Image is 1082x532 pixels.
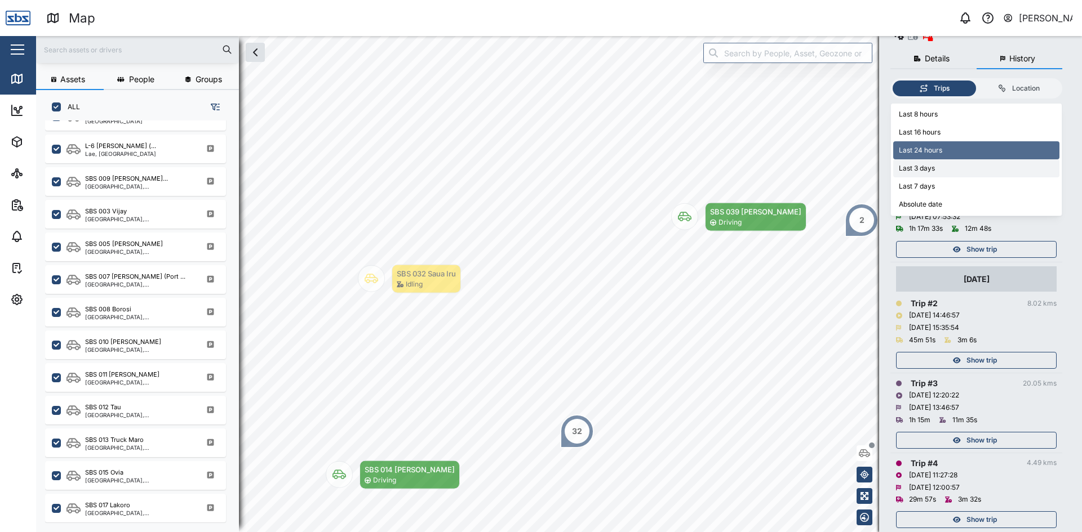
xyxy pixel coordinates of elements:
[909,494,936,505] div: 29m 57s
[893,141,1059,159] div: Last 24 hours
[365,464,455,475] div: SBS 014 [PERSON_NAME]
[85,216,193,222] div: [GEOGRAPHIC_DATA], [GEOGRAPHIC_DATA]
[909,335,935,346] div: 45m 51s
[909,310,960,321] div: [DATE] 14:46:57
[85,370,159,379] div: SBS 011 [PERSON_NAME]
[934,83,950,94] div: Trips
[909,470,957,481] div: [DATE] 11:27:28
[85,239,163,249] div: SBS 005 [PERSON_NAME]
[85,468,123,477] div: SBS 015 Ovia
[966,512,997,527] span: Show trip
[896,241,1057,258] button: Show trip
[85,151,156,157] div: Lae, [GEOGRAPHIC_DATA]
[85,281,193,287] div: [GEOGRAPHIC_DATA], [GEOGRAPHIC_DATA]
[373,475,396,486] div: Driving
[859,214,864,226] div: 2
[964,273,990,285] div: [DATE]
[29,199,68,211] div: Reports
[85,445,193,450] div: [GEOGRAPHIC_DATA], [GEOGRAPHIC_DATA]
[966,352,997,368] span: Show trip
[957,335,977,346] div: 3m 6s
[29,167,56,180] div: Sites
[69,8,95,28] div: Map
[896,352,1057,369] button: Show trip
[85,314,193,320] div: [GEOGRAPHIC_DATA], [GEOGRAPHIC_DATA]
[1012,83,1040,94] div: Location
[909,212,960,222] div: [DATE] 07:53:32
[29,293,69,306] div: Settings
[85,412,193,418] div: [GEOGRAPHIC_DATA], [GEOGRAPHIC_DATA]
[893,106,1059,124] div: Last 8 hours
[36,36,1082,532] canvas: Map
[85,435,144,445] div: SBS 013 Truck Maro
[1019,11,1073,25] div: [PERSON_NAME]
[911,297,938,310] div: Trip # 2
[29,262,60,274] div: Tasks
[1023,378,1057,389] div: 20.05 kms
[326,461,460,489] div: Map marker
[671,203,806,231] div: Map marker
[1009,55,1035,62] span: History
[909,390,959,401] div: [DATE] 12:20:22
[893,124,1059,142] div: Last 16 hours
[893,177,1059,195] div: Last 7 days
[60,75,85,83] span: Assets
[719,217,742,228] div: Driving
[29,104,80,117] div: Dashboard
[896,432,1057,449] button: Show trip
[703,43,872,63] input: Search by People, Asset, Geozone or Place
[1027,458,1057,468] div: 4.49 kms
[909,415,930,426] div: 1h 15m
[958,494,981,505] div: 3m 32s
[358,265,461,293] div: Map marker
[911,377,938,390] div: Trip # 3
[196,75,222,83] span: Groups
[896,511,1057,528] button: Show trip
[85,118,178,124] div: [GEOGRAPHIC_DATA]
[911,457,938,470] div: Trip # 4
[1003,10,1073,26] button: [PERSON_NAME]
[893,195,1059,213] div: Absolute date
[85,337,161,347] div: SBS 010 [PERSON_NAME]
[29,136,64,148] div: Assets
[1027,298,1057,309] div: 8.02 kms
[85,347,193,352] div: [GEOGRAPHIC_DATA], [GEOGRAPHIC_DATA]
[85,272,185,281] div: SBS 007 [PERSON_NAME] (Port ...
[85,500,130,510] div: SBS 017 Lakoro
[61,102,80,111] label: ALL
[710,206,801,217] div: SBS 039 [PERSON_NAME]
[925,55,950,62] span: Details
[845,203,879,237] div: Map marker
[952,415,977,426] div: 11m 35s
[85,184,193,189] div: [GEOGRAPHIC_DATA], [GEOGRAPHIC_DATA]
[85,249,193,254] div: [GEOGRAPHIC_DATA], [GEOGRAPHIC_DATA]
[85,379,193,385] div: [GEOGRAPHIC_DATA], [GEOGRAPHIC_DATA]
[560,414,594,448] div: Map marker
[85,477,193,483] div: [GEOGRAPHIC_DATA], [GEOGRAPHIC_DATA]
[85,305,131,314] div: SBS 008 Borosi
[85,510,193,516] div: [GEOGRAPHIC_DATA], [GEOGRAPHIC_DATA]
[966,242,997,257] span: Show trip
[6,6,30,30] img: Main Logo
[909,223,943,234] div: 1h 17m 33s
[29,230,64,243] div: Alarms
[893,159,1059,177] div: Last 3 days
[43,41,232,58] input: Search assets or drivers
[965,223,991,234] div: 12m 48s
[909,403,959,413] div: [DATE] 13:46:57
[909,323,959,333] div: [DATE] 15:35:54
[45,120,238,523] div: grid
[85,403,121,412] div: SBS 012 Tau
[29,73,55,85] div: Map
[129,75,154,83] span: People
[909,482,960,493] div: [DATE] 12:00:57
[85,141,156,151] div: L-6 [PERSON_NAME] (...
[406,279,423,290] div: Idling
[572,425,582,437] div: 32
[85,207,127,216] div: SBS 003 Vijay
[85,174,168,184] div: SBS 009 [PERSON_NAME]...
[397,268,456,279] div: SBS 032 Saua Iru
[966,432,997,448] span: Show trip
